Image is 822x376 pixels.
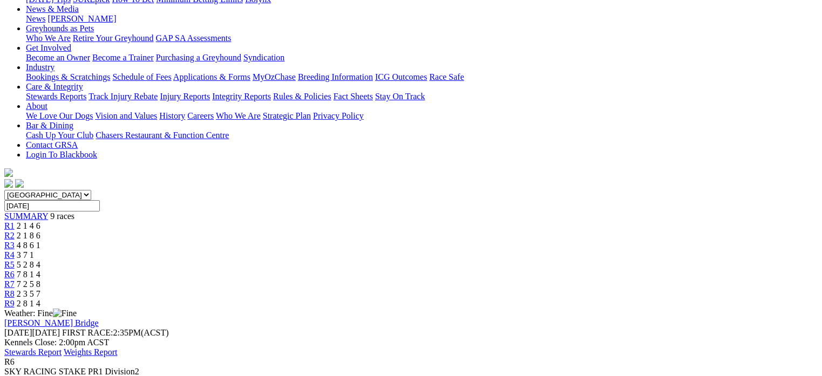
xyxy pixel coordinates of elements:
a: [PERSON_NAME] [47,14,116,23]
img: logo-grsa-white.png [4,168,13,177]
a: Become an Owner [26,53,90,62]
a: Vision and Values [95,111,157,120]
a: Bar & Dining [26,121,73,130]
a: Stewards Reports [26,92,86,101]
a: Contact GRSA [26,140,78,149]
a: R7 [4,279,15,289]
a: History [159,111,185,120]
span: 7 2 5 8 [17,279,40,289]
a: Greyhounds as Pets [26,24,94,33]
a: Breeding Information [298,72,373,81]
span: 2 1 8 6 [17,231,40,240]
img: Fine [53,309,77,318]
div: Industry [26,72,818,82]
a: We Love Our Dogs [26,111,93,120]
a: MyOzChase [253,72,296,81]
img: facebook.svg [4,179,13,188]
a: R9 [4,299,15,308]
a: Cash Up Your Club [26,131,93,140]
span: [DATE] [4,328,60,337]
a: Privacy Policy [313,111,364,120]
span: 2 1 4 6 [17,221,40,230]
a: Stewards Report [4,347,62,357]
a: [PERSON_NAME] Bridge [4,318,99,327]
span: FIRST RACE: [62,328,113,337]
a: ICG Outcomes [375,72,427,81]
a: GAP SA Assessments [156,33,232,43]
a: R4 [4,250,15,259]
a: Fact Sheets [334,92,373,101]
span: [DATE] [4,328,32,337]
a: Who We Are [26,33,71,43]
a: Weights Report [64,347,118,357]
div: Bar & Dining [26,131,818,140]
a: Race Safe [429,72,464,81]
div: Greyhounds as Pets [26,33,818,43]
div: Kennels Close: 2:00pm ACST [4,338,818,347]
a: Integrity Reports [212,92,271,101]
a: Stay On Track [375,92,425,101]
a: Applications & Forms [173,72,250,81]
a: R1 [4,221,15,230]
a: R6 [4,270,15,279]
a: About [26,101,47,111]
a: Become a Trainer [92,53,154,62]
a: Get Involved [26,43,71,52]
a: Login To Blackbook [26,150,97,159]
a: News [26,14,45,23]
span: 7 8 1 4 [17,270,40,279]
a: R8 [4,289,15,298]
div: Care & Integrity [26,92,818,101]
a: Chasers Restaurant & Function Centre [96,131,229,140]
a: Careers [187,111,214,120]
a: Purchasing a Greyhound [156,53,241,62]
a: R2 [4,231,15,240]
a: Care & Integrity [26,82,83,91]
div: About [26,111,818,121]
a: Industry [26,63,55,72]
a: News & Media [26,4,79,13]
span: 9 races [50,211,74,221]
span: 5 2 8 4 [17,260,40,269]
a: R5 [4,260,15,269]
a: R3 [4,241,15,250]
div: News & Media [26,14,818,24]
a: Who We Are [216,111,261,120]
div: Get Involved [26,53,818,63]
span: 2 8 1 4 [17,299,40,308]
a: Syndication [243,53,284,62]
span: 3 7 1 [17,250,34,259]
span: 2 3 5 7 [17,289,40,298]
a: SUMMARY [4,211,48,221]
input: Select date [4,200,100,211]
img: twitter.svg [15,179,24,188]
a: Injury Reports [160,92,210,101]
a: Strategic Plan [263,111,311,120]
a: Rules & Policies [273,92,331,101]
a: Bookings & Scratchings [26,72,110,81]
span: R6 [4,357,15,366]
span: 2:35PM(ACST) [62,328,169,337]
span: 4 8 6 1 [17,241,40,250]
a: Schedule of Fees [112,72,171,81]
span: Weather: Fine [4,309,77,318]
a: Retire Your Greyhound [73,33,154,43]
a: Track Injury Rebate [89,92,158,101]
